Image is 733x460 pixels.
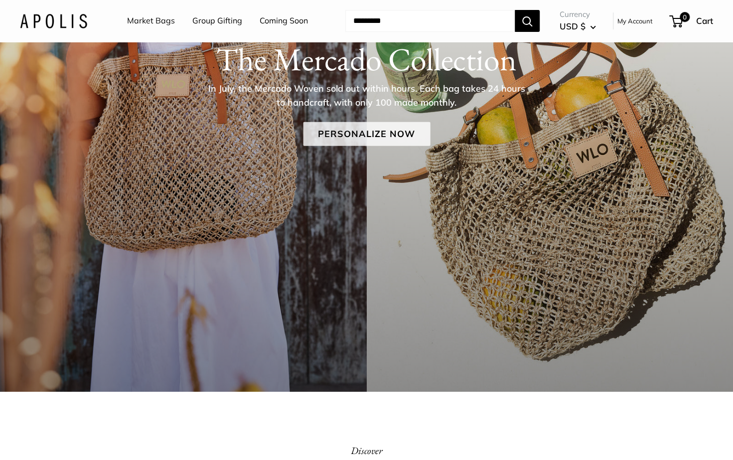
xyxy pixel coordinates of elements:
[192,13,242,28] a: Group Gifting
[680,12,690,22] span: 0
[260,13,308,28] a: Coming Soon
[560,21,586,31] span: USD $
[670,13,713,29] a: 0 Cart
[560,7,596,21] span: Currency
[696,15,713,26] span: Cart
[303,122,430,146] a: Personalize Now
[345,10,515,32] input: Search...
[560,18,596,34] button: USD $
[205,82,529,110] p: In July, the Mercado Woven sold out within hours. Each bag takes 24 hours to handcraft, with only...
[193,442,540,460] p: Discover
[20,13,87,28] img: Apolis
[617,15,653,27] a: My Account
[20,40,713,78] h1: The Mercado Collection
[127,13,175,28] a: Market Bags
[515,10,540,32] button: Search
